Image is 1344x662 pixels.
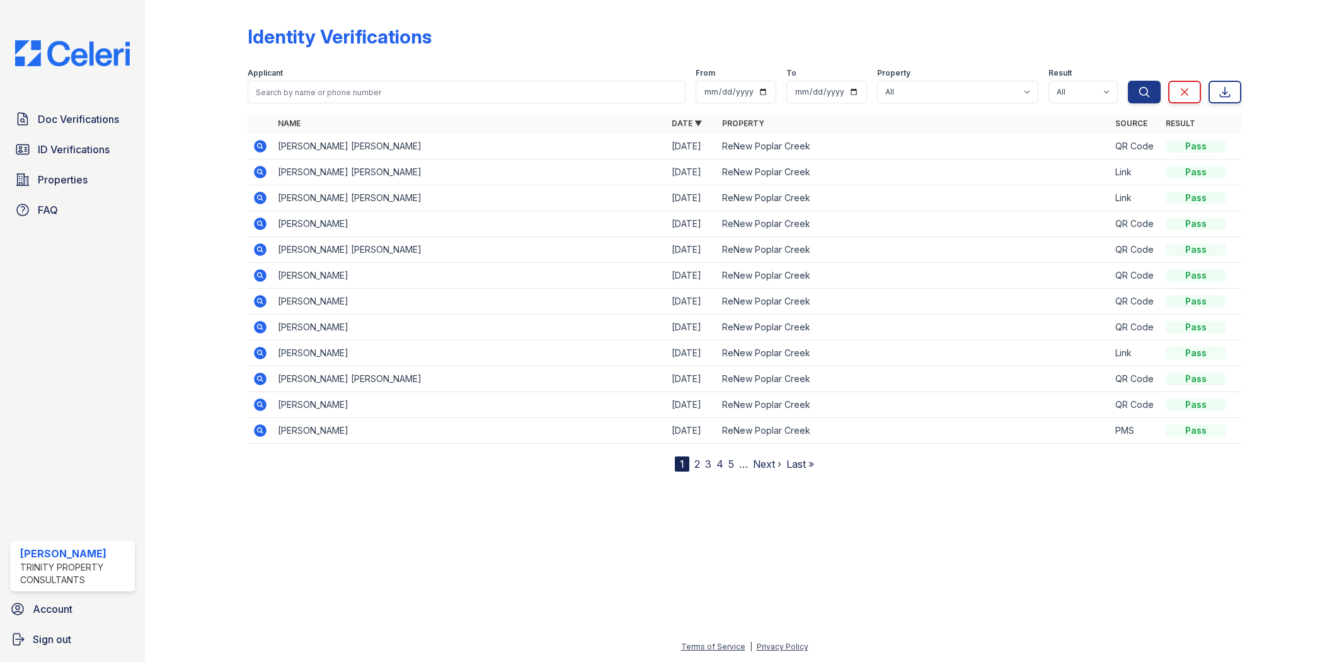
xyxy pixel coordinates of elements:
[722,119,764,128] a: Property
[248,68,283,78] label: Applicant
[705,458,711,470] a: 3
[1166,119,1195,128] a: Result
[1110,340,1161,366] td: Link
[667,418,717,444] td: [DATE]
[1166,269,1226,282] div: Pass
[1166,140,1226,153] div: Pass
[717,237,1110,263] td: ReNew Poplar Creek
[5,627,140,652] a: Sign out
[716,458,723,470] a: 4
[1166,373,1226,385] div: Pass
[728,458,734,470] a: 5
[273,418,666,444] td: [PERSON_NAME]
[273,263,666,289] td: [PERSON_NAME]
[667,315,717,340] td: [DATE]
[717,211,1110,237] td: ReNew Poplar Creek
[10,197,135,223] a: FAQ
[1166,424,1226,437] div: Pass
[1110,211,1161,237] td: QR Code
[675,456,689,472] div: 1
[717,392,1110,418] td: ReNew Poplar Creek
[667,340,717,366] td: [DATE]
[33,632,71,647] span: Sign out
[1110,418,1161,444] td: PMS
[20,546,130,561] div: [PERSON_NAME]
[667,392,717,418] td: [DATE]
[273,211,666,237] td: [PERSON_NAME]
[667,160,717,185] td: [DATE]
[1110,237,1161,263] td: QR Code
[1110,185,1161,211] td: Link
[667,185,717,211] td: [DATE]
[1110,315,1161,340] td: QR Code
[273,289,666,315] td: [PERSON_NAME]
[1166,321,1226,334] div: Pass
[1166,243,1226,256] div: Pass
[273,134,666,160] td: [PERSON_NAME] [PERSON_NAME]
[877,68,910,78] label: Property
[273,315,666,340] td: [PERSON_NAME]
[1166,398,1226,411] div: Pass
[1166,218,1226,230] div: Pass
[717,134,1110,160] td: ReNew Poplar Creek
[1166,166,1226,178] div: Pass
[750,642,752,651] div: |
[278,119,301,128] a: Name
[20,561,130,586] div: Trinity Property Consultants
[667,366,717,392] td: [DATE]
[753,458,781,470] a: Next ›
[667,211,717,237] td: [DATE]
[696,68,715,78] label: From
[1110,366,1161,392] td: QR Code
[273,366,666,392] td: [PERSON_NAME] [PERSON_NAME]
[5,40,140,66] img: CE_Logo_Blue-a8612792a0a2168367f1c8372b55b34899dd931a85d93a1a3d3e32e68fde9ad4.png
[10,137,135,162] a: ID Verifications
[273,185,666,211] td: [PERSON_NAME] [PERSON_NAME]
[1048,68,1072,78] label: Result
[273,160,666,185] td: [PERSON_NAME] [PERSON_NAME]
[33,601,72,617] span: Account
[757,642,808,651] a: Privacy Policy
[1166,192,1226,204] div: Pass
[786,68,796,78] label: To
[1110,263,1161,289] td: QR Code
[717,185,1110,211] td: ReNew Poplar Creek
[10,167,135,192] a: Properties
[1110,134,1161,160] td: QR Code
[38,112,119,127] span: Doc Verifications
[717,418,1110,444] td: ReNew Poplar Creek
[739,456,748,472] span: …
[1115,119,1147,128] a: Source
[672,119,702,128] a: Date ▼
[667,237,717,263] td: [DATE]
[717,315,1110,340] td: ReNew Poplar Creek
[694,458,700,470] a: 2
[1110,392,1161,418] td: QR Code
[5,596,140,622] a: Account
[273,392,666,418] td: [PERSON_NAME]
[717,340,1110,366] td: ReNew Poplar Creek
[38,172,88,187] span: Properties
[38,142,110,157] span: ID Verifications
[667,289,717,315] td: [DATE]
[38,202,58,218] span: FAQ
[273,237,666,263] td: [PERSON_NAME] [PERSON_NAME]
[10,107,135,132] a: Doc Verifications
[717,289,1110,315] td: ReNew Poplar Creek
[667,263,717,289] td: [DATE]
[1110,160,1161,185] td: Link
[717,160,1110,185] td: ReNew Poplar Creek
[248,25,432,48] div: Identity Verifications
[717,263,1110,289] td: ReNew Poplar Creek
[273,340,666,366] td: [PERSON_NAME]
[1166,347,1226,359] div: Pass
[681,642,745,651] a: Terms of Service
[717,366,1110,392] td: ReNew Poplar Creek
[1110,289,1161,315] td: QR Code
[1166,295,1226,308] div: Pass
[248,81,685,103] input: Search by name or phone number
[786,458,814,470] a: Last »
[667,134,717,160] td: [DATE]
